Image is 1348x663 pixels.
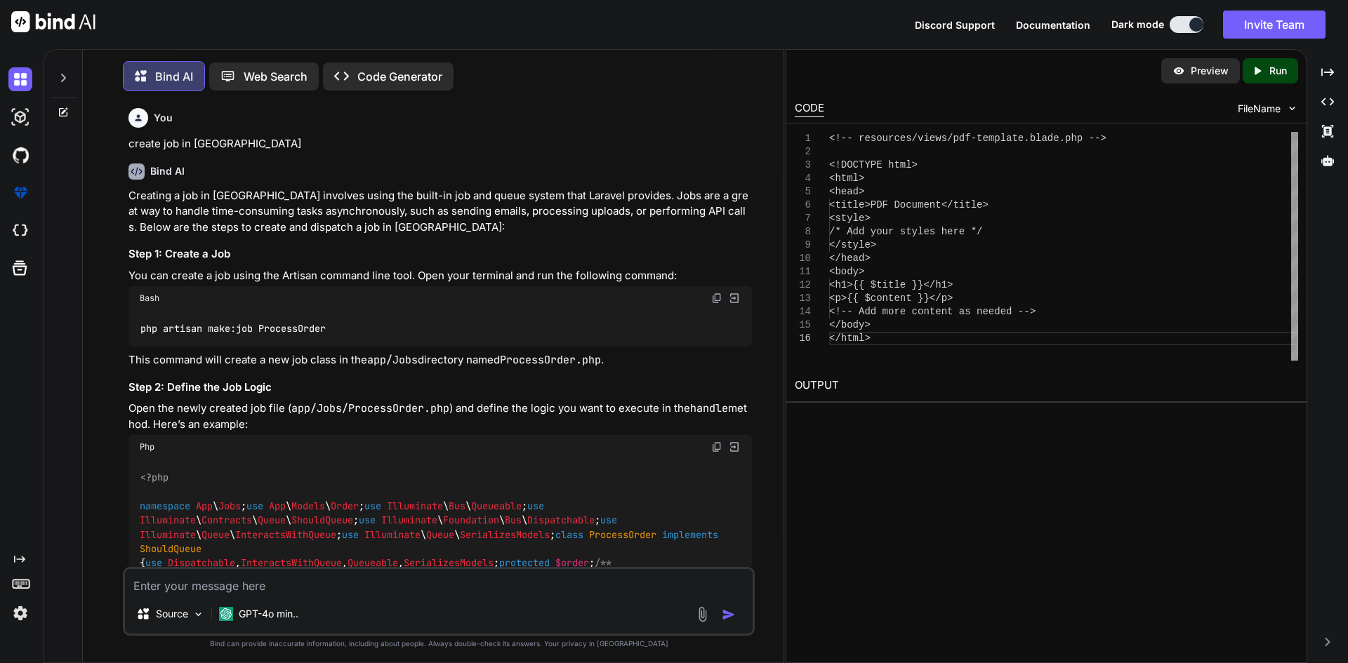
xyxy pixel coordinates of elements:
[367,353,418,367] code: app/Jobs
[829,333,871,344] span: </html>
[8,219,32,243] img: cloudideIcon
[150,164,185,178] h6: Bind AI
[201,514,252,527] span: Contracts
[915,18,995,32] button: Discord Support
[8,67,32,91] img: darkChat
[795,132,811,145] div: 1
[155,68,193,85] p: Bind AI
[795,199,811,212] div: 6
[364,500,381,512] span: use
[128,188,752,236] p: Creating a job in [GEOGRAPHIC_DATA] involves using the built-in job and queue system that Laravel...
[140,542,201,555] span: ShouldQueue
[128,352,752,368] p: This command will create a new job class in the directory named .
[662,528,718,541] span: implements
[829,159,918,170] span: <!DOCTYPE html>
[795,159,811,172] div: 3
[244,68,308,85] p: Web Search
[690,401,728,415] code: handle
[291,500,325,512] span: Models
[829,226,982,237] span: /* Add your styles here */
[555,557,589,570] span: $order
[499,557,550,570] span: protected
[829,239,876,250] span: </style>
[829,199,989,210] span: <title>PDF Document</title>
[342,528,359,541] span: use
[829,293,953,304] span: <p>{{ $content }}</p>
[140,441,154,453] span: Php
[600,514,617,527] span: use
[145,557,162,570] span: use
[357,68,442,85] p: Code Generator
[128,268,752,284] p: You can create a job using the Artisan command line tool. Open your terminal and run the followin...
[829,306,1036,317] span: <!-- Add more content as needed -->
[829,186,864,197] span: <head>
[8,143,32,167] img: githubDark
[795,305,811,319] div: 14
[795,319,811,332] div: 15
[915,19,995,31] span: Discord Support
[235,528,336,541] span: InteractsWithQueue
[829,253,871,264] span: </head>
[795,185,811,199] div: 5
[364,528,421,541] span: Illuminate
[711,293,722,304] img: copy
[8,181,32,205] img: premium
[219,607,233,621] img: GPT-4o mini
[795,252,811,265] div: 10
[460,528,550,541] span: SerializesModels
[795,212,811,225] div: 7
[128,136,752,152] p: create job in [GEOGRAPHIC_DATA]
[471,500,522,512] span: Queueable
[8,105,32,129] img: darkAi-studio
[1111,18,1164,32] span: Dark mode
[196,500,213,512] span: App
[795,172,811,185] div: 4
[829,319,871,330] span: </body>
[331,500,359,512] span: Order
[269,500,286,512] span: App
[589,528,656,541] span: ProcessOrder
[829,279,953,290] span: <h1>{{ $title }}</h1>
[1269,64,1287,78] p: Run
[1191,64,1229,78] p: Preview
[291,514,353,527] span: ShouldQueue
[140,293,159,304] span: Bash
[443,514,499,527] span: Foundation
[140,500,190,512] span: namespace
[786,369,1307,402] h2: OUTPUT
[795,332,811,345] div: 16
[795,292,811,305] div: 13
[711,441,722,453] img: copy
[1286,102,1298,114] img: chevron down
[500,353,601,367] code: ProcessOrder.php
[291,401,449,415] code: app/Jobs/ProcessOrder.php
[728,441,741,453] img: Open in Browser
[140,471,168,483] span: <?php
[404,557,494,570] span: SerializesModels
[728,292,741,304] img: Open in Browser
[387,500,443,512] span: Illuminate
[527,500,544,512] span: use
[168,557,235,570] span: Dispatchable
[348,557,398,570] span: Queueable
[829,173,864,184] span: <html>
[11,11,95,32] img: Bind AI
[795,225,811,239] div: 8
[154,111,173,125] h6: You
[694,606,711,622] img: attachment
[128,401,752,432] p: Open the newly created job file ( ) and define the logic you want to execute in the method. Here’...
[241,557,342,570] span: InteractsWithQueue
[128,380,752,396] h3: Step 2: Define the Job Logic
[795,265,811,279] div: 11
[829,266,864,277] span: <body>
[1223,11,1326,39] button: Invite Team
[140,528,196,541] span: Illuminate
[527,514,595,527] span: Dispatchable
[795,279,811,292] div: 12
[829,133,1106,144] span: <!-- resources/views/pdf-template.blade.php -->
[795,100,824,117] div: CODE
[1238,102,1281,116] span: FileName
[1016,18,1090,32] button: Documentation
[239,607,298,621] p: GPT-4o min..
[555,528,583,541] span: class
